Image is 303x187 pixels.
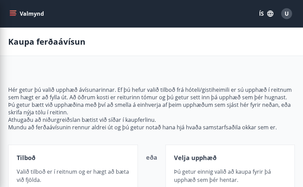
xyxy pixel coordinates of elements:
span: Tilboð [17,154,35,162]
button: U [278,5,295,22]
button: ÍS [255,8,277,20]
p: Athugaðu að niðurgreiðslan bætist við síðar í kaupferlinu. [8,116,295,124]
p: Mundu að ferðaávísunin rennur aldrei út og þú getur notað hana hjá hvaða samstarfsaðila okkar sem... [8,124,295,131]
p: Kaupa ferðaávísun [8,36,85,47]
span: Þú getur einnig valið að kaupa fyrir þá upphæð sem þér hentar. [174,168,271,184]
span: U [285,10,289,17]
p: Hér getur þú valið upphæð ávísunarinnar. Ef þú hefur valið tilboð frá hóteli/gistiheimili er sú u... [8,86,295,116]
span: Valið tilboð er í reitnum og er hægt að bæta við fjölda. [17,168,129,184]
button: menu [8,8,47,20]
span: eða [146,153,157,161]
span: Velja upphæð [174,154,217,162]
